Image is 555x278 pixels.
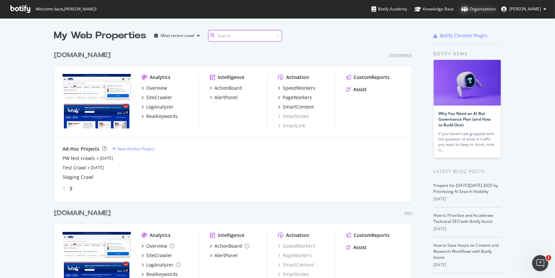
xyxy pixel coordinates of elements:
a: AlertPanel [210,252,238,259]
div: AlertPanel [214,252,238,259]
div: angle-left [60,183,69,194]
a: SmartContent [278,104,314,110]
div: LogAnalyzer [146,104,173,110]
div: [DATE] [434,262,501,268]
a: RealKeywords [142,271,178,278]
span: 1 [546,255,551,261]
div: angle-right [69,185,73,192]
div: CustomReports [354,74,390,81]
a: Why You Need an AI Bot Governance Plan (and How to Build One) [439,111,491,128]
button: Most recent crawl [152,30,203,41]
a: Staging Crawl [63,174,93,181]
div: Ad-Hoc Projects [63,146,100,152]
div: SmartContent [283,104,314,110]
a: SpeedWorkers [278,243,315,249]
div: New Ad-Hoc Project [117,146,155,152]
a: SiteCrawler [142,94,172,101]
a: CustomReports [346,74,390,81]
a: How to Prioritize and Accelerate Technical SEO with Botify Assist [434,212,494,224]
a: PW test crawls [63,155,95,162]
a: Overview [142,243,174,249]
span: Welcome back, [PERSON_NAME] ! [35,6,96,12]
a: LogAnalyzer [142,262,181,268]
a: PageWorkers [278,252,312,259]
input: Search [208,30,282,42]
div: Overview [146,243,167,249]
div: Most recent crawl [161,34,195,38]
iframe: Intercom live chat [532,255,548,271]
div: RealKeywords [146,113,178,120]
div: Assist [353,86,367,93]
div: SiteCrawler [146,252,172,259]
a: SmartLink [278,122,305,129]
div: Botify Chrome Plugin [440,32,488,39]
img: Why You Need an AI Bot Governance Plan (and How to Build One) [434,60,501,106]
div: Botify Academy [371,6,407,12]
div: Analytics [150,232,170,239]
a: [DATE] [100,155,113,161]
a: AlertPanel [210,94,238,101]
a: ActionBoard [210,85,242,91]
a: Prepare for [DATE][DATE] 2025 by Prioritizing AI Search Visibility [434,183,498,194]
div: Activation [286,232,309,239]
a: [DOMAIN_NAME] [54,50,113,60]
div: [DOMAIN_NAME] [54,208,111,218]
div: ActionBoard [214,243,242,249]
div: CustomReports [354,232,390,239]
div: LogAnalyzer [146,262,173,268]
div: Pro [404,211,412,216]
a: SiteCrawler [142,252,172,259]
a: SpeedWorkers [278,85,315,91]
span: Randy Dargenio [509,6,541,12]
a: LogAnalyzer [142,104,173,110]
a: PageWorkers [278,94,312,101]
a: Overview [142,85,167,91]
div: Organizations [461,6,496,12]
div: [DATE] [434,196,501,202]
a: [DATE] [91,165,104,170]
button: [PERSON_NAME] [496,4,552,14]
div: My Web Properties [54,29,147,42]
div: Knowledge Base [414,6,454,12]
div: RealKeywords [146,271,178,278]
a: How to Save Hours on Content and Research Workflows with Botify Assist [434,242,499,260]
div: If you haven’t yet grappled with the question of what AI traffic you want to keep or block, now is… [439,131,496,153]
a: Assist [346,244,367,251]
a: [DOMAIN_NAME] [54,208,113,218]
div: Enterprise [389,53,412,58]
a: Assist [346,86,367,93]
div: Intelligence [218,74,244,81]
a: ActionBoard [210,243,249,249]
div: PageWorkers [283,94,312,101]
div: Analytics [150,74,170,81]
a: SmartContent [278,262,314,268]
img: www.lowes.com [63,74,131,128]
a: New Ad-Hoc Project [112,146,155,152]
div: Latest Blog Posts [434,168,501,175]
a: SmartIndex [278,271,309,278]
div: Overview [146,85,167,91]
a: SmartIndex [278,113,309,120]
div: Assist [353,244,367,251]
div: [DATE] [434,226,501,232]
div: ActionBoard [214,85,242,91]
a: Botify Chrome Plugin [434,32,488,39]
a: Test Crawl [63,164,86,171]
div: [DOMAIN_NAME] [54,50,111,60]
div: Activation [286,74,309,81]
a: CustomReports [346,232,390,239]
div: AlertPanel [214,94,238,101]
div: Intelligence [218,232,244,239]
div: SiteCrawler [146,94,172,101]
div: SpeedWorkers [283,85,315,91]
a: RealKeywords [142,113,178,120]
